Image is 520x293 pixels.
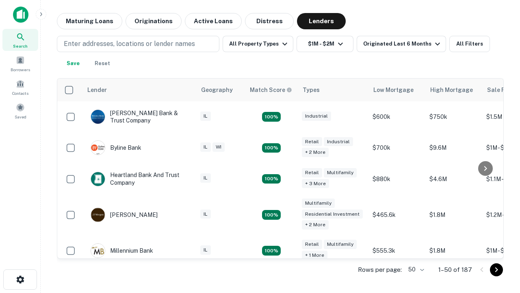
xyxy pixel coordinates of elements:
a: Search [2,29,38,51]
td: $465.6k [368,195,425,236]
p: Enter addresses, locations or lender names [64,39,195,49]
div: [PERSON_NAME] Bank & Trust Company [91,109,188,124]
div: Residential Investment [302,210,363,219]
span: Borrowers [11,66,30,73]
th: Types [298,79,368,101]
div: + 1 more [302,251,327,260]
img: capitalize-icon.png [13,7,28,23]
div: Matching Properties: 27, hasApolloMatch: undefined [262,210,281,220]
span: Saved [15,114,26,120]
div: Geography [201,85,233,95]
div: Originated Last 6 Months [363,39,442,49]
span: Contacts [12,90,28,96]
div: IL [200,210,211,219]
h6: Match Score [250,85,290,94]
div: + 2 more [302,148,329,157]
img: picture [91,244,105,258]
div: Byline Bank [91,140,141,155]
button: Go to next page [490,263,503,276]
td: $1.8M [425,235,482,266]
img: picture [91,208,105,222]
div: Industrial [302,112,331,121]
button: Originated Last 6 Months [357,36,446,52]
button: Enter addresses, locations or lender names [57,36,219,52]
button: Active Loans [185,13,242,29]
button: All Property Types [223,36,293,52]
div: 50 [405,264,425,276]
div: High Mortgage [430,85,473,95]
th: Geography [196,79,245,101]
div: Multifamily [324,168,357,177]
div: Multifamily [302,199,335,208]
div: Matching Properties: 20, hasApolloMatch: undefined [262,143,281,153]
div: IL [200,112,211,121]
div: Capitalize uses an advanced AI algorithm to match your search with the best lender. The match sco... [250,85,292,94]
button: Save your search to get updates of matches that match your search criteria. [60,55,86,72]
p: 1–50 of 187 [438,265,472,275]
div: IL [200,173,211,183]
div: Low Mortgage [373,85,414,95]
th: Low Mortgage [368,79,425,101]
div: Retail [302,168,322,177]
td: $1.8M [425,195,482,236]
th: Capitalize uses an advanced AI algorithm to match your search with the best lender. The match sco... [245,79,298,101]
div: Industrial [324,137,353,146]
button: Distress [245,13,294,29]
td: $880k [368,163,425,194]
div: IL [200,245,211,255]
a: Borrowers [2,52,38,74]
button: Lenders [297,13,346,29]
td: $9.6M [425,132,482,163]
div: Multifamily [324,240,357,249]
div: Matching Properties: 28, hasApolloMatch: undefined [262,112,281,122]
a: Saved [2,100,38,122]
img: picture [91,172,105,186]
td: $600k [368,101,425,132]
div: Retail [302,137,322,146]
div: Lender [87,85,107,95]
a: Contacts [2,76,38,98]
button: All Filters [449,36,490,52]
button: Originations [126,13,182,29]
div: Matching Properties: 16, hasApolloMatch: undefined [262,246,281,256]
th: Lender [82,79,196,101]
p: Rows per page: [358,265,402,275]
div: Retail [302,240,322,249]
button: Maturing Loans [57,13,122,29]
img: picture [91,141,105,155]
td: $700k [368,132,425,163]
div: Matching Properties: 18, hasApolloMatch: undefined [262,174,281,184]
td: $555.3k [368,235,425,266]
td: $4.6M [425,163,482,194]
iframe: Chat Widget [479,228,520,267]
div: IL [200,142,211,152]
div: Millennium Bank [91,243,153,258]
div: Types [303,85,320,95]
th: High Mortgage [425,79,482,101]
img: picture [91,110,105,124]
div: + 3 more [302,179,329,188]
td: $750k [425,101,482,132]
button: $1M - $2M [297,36,353,52]
div: + 2 more [302,220,329,230]
div: [PERSON_NAME] [91,208,158,222]
span: Search [13,43,28,49]
button: Reset [89,55,115,72]
div: WI [212,142,225,152]
div: Heartland Bank And Trust Company [91,171,188,186]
